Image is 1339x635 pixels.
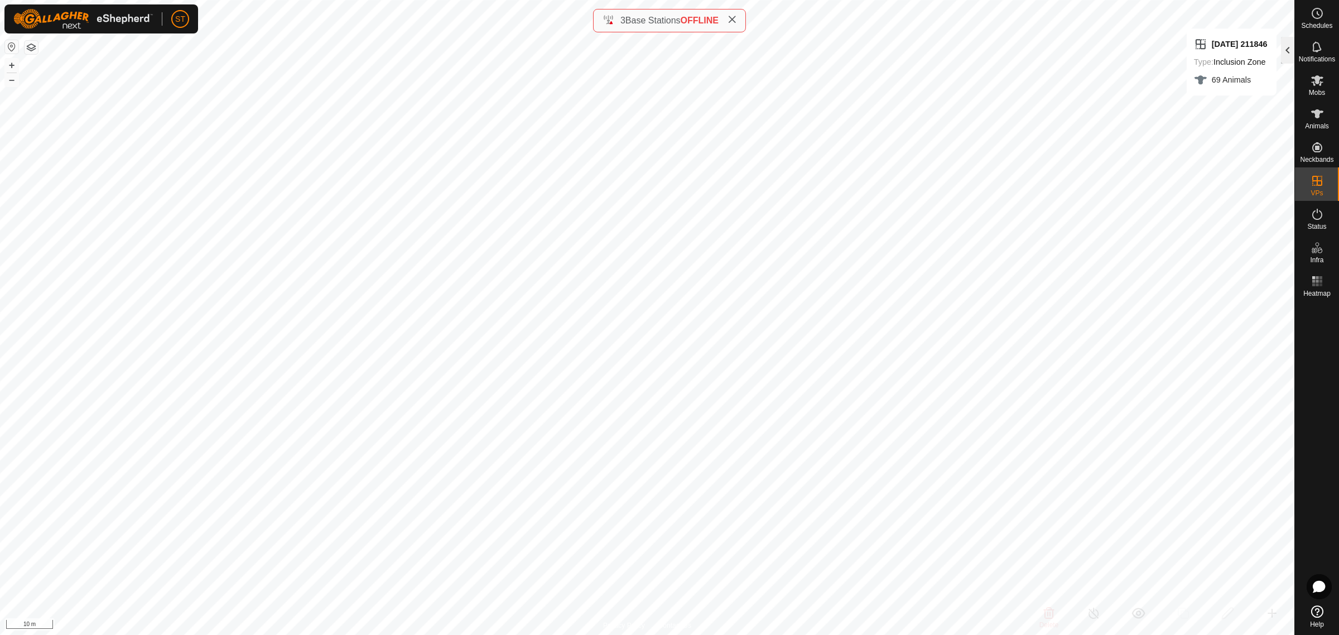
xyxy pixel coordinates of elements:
span: Infra [1310,257,1323,263]
span: ST [175,13,185,25]
span: Notifications [1299,56,1335,62]
label: Type: [1194,57,1213,66]
img: Gallagher Logo [13,9,153,29]
span: Heatmap [1303,290,1331,297]
span: Status [1307,223,1326,230]
span: VPs [1311,190,1323,196]
span: OFFLINE [681,16,719,25]
div: Inclusion Zone [1194,55,1268,69]
span: Base Stations [625,16,681,25]
div: [DATE] 211846 [1194,37,1268,51]
button: + [5,59,18,72]
span: Neckbands [1300,156,1333,163]
span: Animals [1305,123,1329,129]
div: 69 Animals [1194,73,1268,86]
a: Help [1295,601,1339,632]
span: Help [1310,621,1324,628]
button: – [5,73,18,86]
button: Reset Map [5,40,18,54]
span: 3 [620,16,625,25]
a: Contact Us [658,620,691,631]
span: Mobs [1309,89,1325,96]
a: Privacy Policy [603,620,645,631]
span: Schedules [1301,22,1332,29]
button: Map Layers [25,41,38,54]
